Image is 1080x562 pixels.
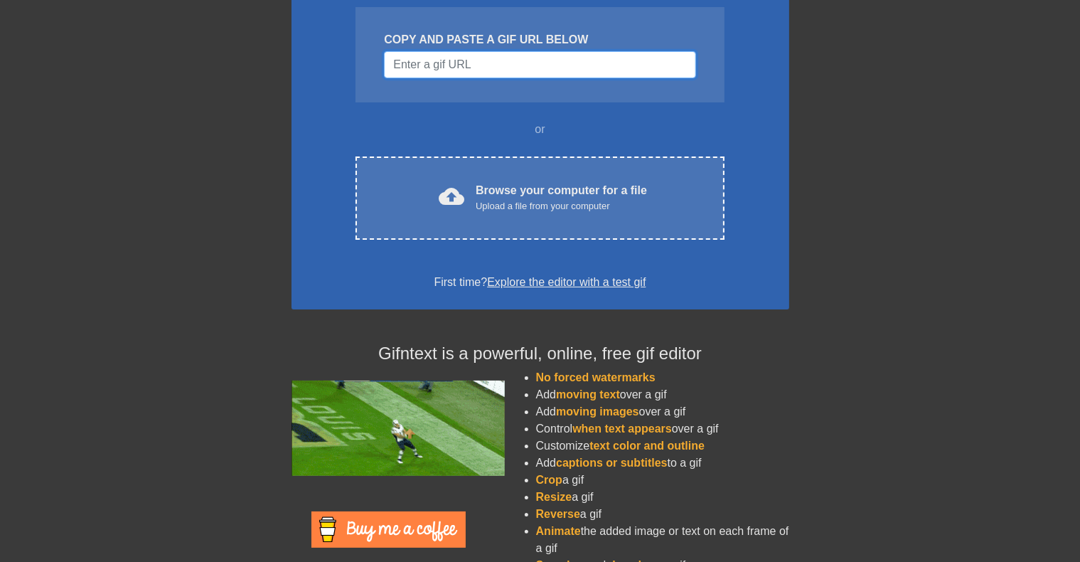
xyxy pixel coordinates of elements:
[536,506,789,523] li: a gif
[476,199,647,213] div: Upload a file from your computer
[310,274,771,291] div: First time?
[487,276,646,288] a: Explore the editor with a test gif
[536,371,656,383] span: No forced watermarks
[536,420,789,438] li: Control over a gif
[572,423,672,435] span: when text appears
[556,405,638,418] span: moving images
[328,121,752,138] div: or
[556,457,667,469] span: captions or subtitles
[536,386,789,403] li: Add over a gif
[292,381,505,476] img: football_small.gif
[476,182,647,213] div: Browse your computer for a file
[536,489,789,506] li: a gif
[384,31,695,48] div: COPY AND PASTE A GIF URL BELOW
[536,438,789,455] li: Customize
[384,51,695,78] input: Username
[439,184,464,209] span: cloud_upload
[536,472,789,489] li: a gif
[536,491,572,503] span: Resize
[536,525,581,537] span: Animate
[556,388,620,401] span: moving text
[292,344,789,364] h4: Gifntext is a powerful, online, free gif editor
[536,474,562,486] span: Crop
[536,403,789,420] li: Add over a gif
[311,511,466,548] img: Buy Me A Coffee
[536,455,789,472] li: Add to a gif
[589,440,705,452] span: text color and outline
[536,508,580,520] span: Reverse
[536,523,789,557] li: the added image or text on each frame of a gif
